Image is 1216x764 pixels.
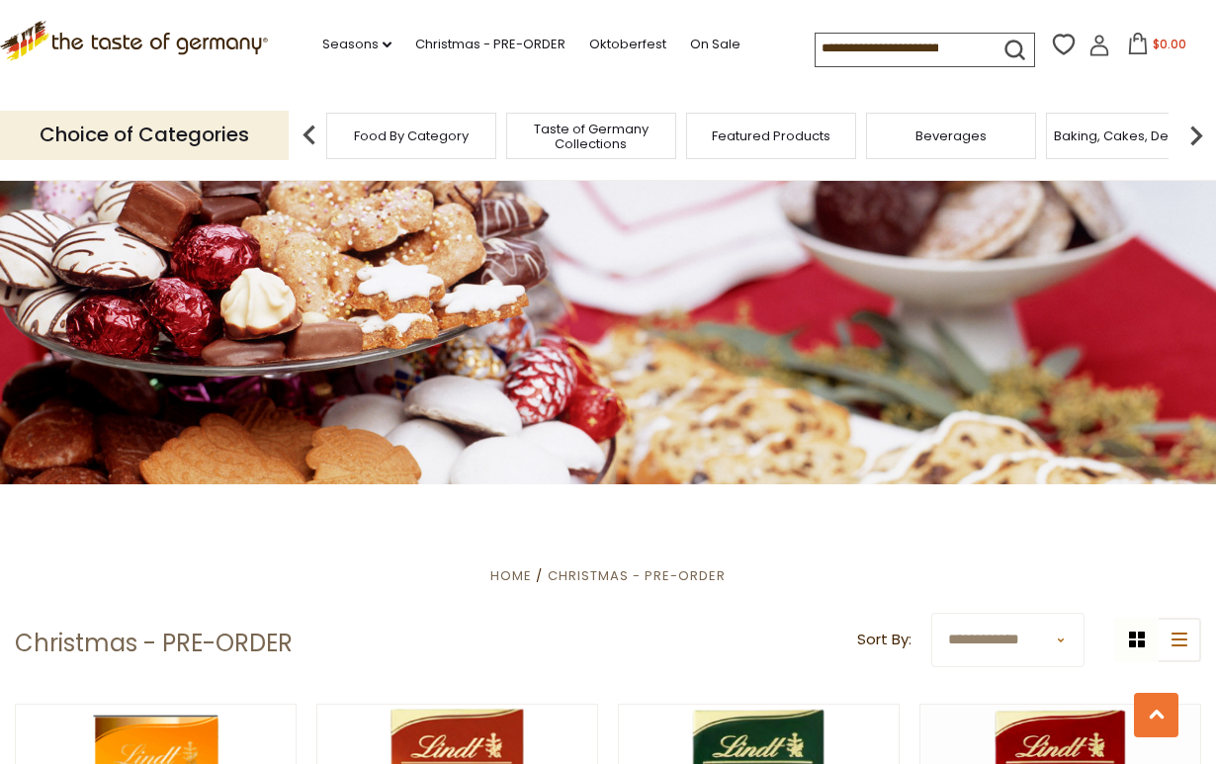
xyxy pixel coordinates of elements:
[915,128,987,143] a: Beverages
[857,628,912,652] label: Sort By:
[1176,116,1216,155] img: next arrow
[1153,36,1186,52] span: $0.00
[15,629,293,658] h1: Christmas - PRE-ORDER
[490,566,532,585] a: Home
[354,128,469,143] a: Food By Category
[589,34,666,55] a: Oktoberfest
[415,34,565,55] a: Christmas - PRE-ORDER
[512,122,670,151] a: Taste of Germany Collections
[1054,128,1207,143] a: Baking, Cakes, Desserts
[1114,33,1198,62] button: $0.00
[290,116,329,155] img: previous arrow
[712,128,830,143] a: Featured Products
[548,566,726,585] a: Christmas - PRE-ORDER
[322,34,391,55] a: Seasons
[690,34,740,55] a: On Sale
